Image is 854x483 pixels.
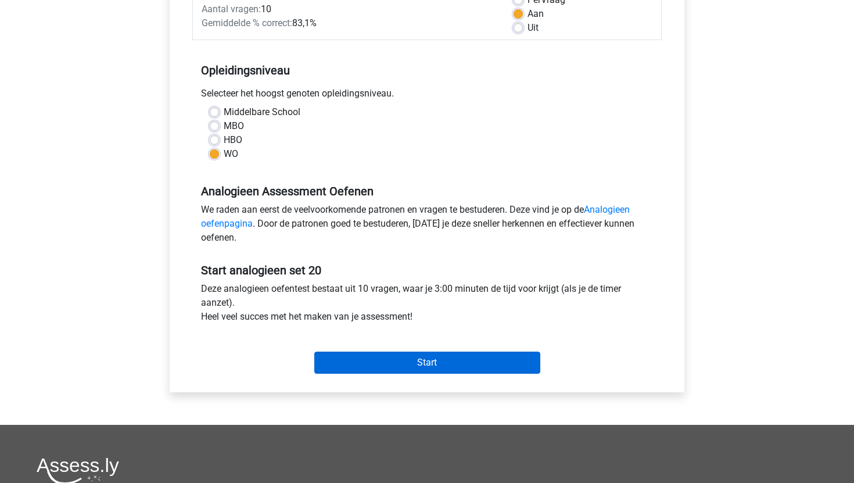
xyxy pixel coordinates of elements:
div: Selecteer het hoogst genoten opleidingsniveau. [192,87,662,105]
div: Deze analogieen oefentest bestaat uit 10 vragen, waar je 3:00 minuten de tijd voor krijgt (als je... [192,282,662,328]
div: We raden aan eerst de veelvoorkomende patronen en vragen te bestuderen. Deze vind je op de . Door... [192,203,662,249]
h5: Opleidingsniveau [201,59,653,82]
label: Uit [528,21,539,35]
label: MBO [224,119,244,133]
div: 10 [193,2,505,16]
span: Aantal vragen: [202,3,261,15]
label: WO [224,147,238,161]
label: HBO [224,133,242,147]
label: Middelbare School [224,105,300,119]
h5: Analogieen Assessment Oefenen [201,184,653,198]
input: Start [314,352,540,374]
label: Aan [528,7,544,21]
h5: Start analogieen set 20 [201,263,653,277]
span: Gemiddelde % correct: [202,17,292,28]
div: 83,1% [193,16,505,30]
